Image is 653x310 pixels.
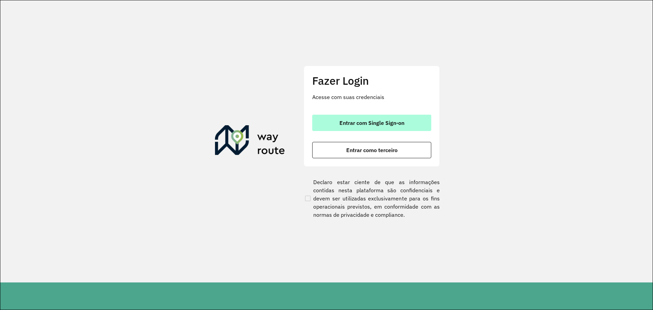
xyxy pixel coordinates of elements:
span: Entrar como terceiro [346,147,398,153]
label: Declaro estar ciente de que as informações contidas nesta plataforma são confidenciais e devem se... [304,178,440,219]
span: Entrar com Single Sign-on [339,120,404,126]
button: button [312,142,431,158]
button: button [312,115,431,131]
img: Roteirizador AmbevTech [215,125,285,158]
h2: Fazer Login [312,74,431,87]
p: Acesse com suas credenciais [312,93,431,101]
